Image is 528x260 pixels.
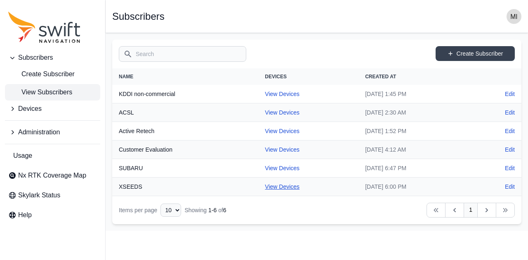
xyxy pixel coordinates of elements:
[112,196,521,224] nav: Table navigation
[112,85,258,103] th: KDDI non-commercial
[464,203,478,218] a: 1
[436,46,515,61] a: Create Subscriber
[5,124,100,141] button: Administration
[119,46,246,62] input: Search
[505,145,515,154] a: Edit
[358,85,473,103] td: [DATE] 1:45 PM
[358,103,473,122] td: [DATE] 2:30 AM
[5,187,100,204] a: Skylark Status
[358,141,473,159] td: [DATE] 4:12 AM
[13,151,32,161] span: Usage
[223,207,226,213] span: 6
[505,108,515,117] a: Edit
[505,127,515,135] a: Edit
[18,190,60,200] span: Skylark Status
[265,146,299,153] a: View Devices
[112,159,258,178] th: SUBARU
[112,12,165,21] h1: Subscribers
[265,165,299,171] a: View Devices
[5,66,100,82] a: Create Subscriber
[18,127,60,137] span: Administration
[18,104,42,114] span: Devices
[505,183,515,191] a: Edit
[358,68,473,85] th: Created At
[5,207,100,223] a: Help
[265,183,299,190] a: View Devices
[358,122,473,141] td: [DATE] 1:52 PM
[184,206,226,214] div: Showing of
[18,53,53,63] span: Subscribers
[507,9,521,24] img: user photo
[18,171,86,180] span: Nx RTK Coverage Map
[8,87,72,97] span: View Subscribers
[5,84,100,101] a: View Subscribers
[5,148,100,164] a: Usage
[265,91,299,97] a: View Devices
[208,207,217,213] span: 1 - 6
[5,49,100,66] button: Subscribers
[112,178,258,196] th: XSEEDS
[5,167,100,184] a: Nx RTK Coverage Map
[112,122,258,141] th: Active Retech
[112,68,258,85] th: Name
[265,128,299,134] a: View Devices
[112,141,258,159] th: Customer Evaluation
[160,204,181,217] select: Display Limit
[505,164,515,172] a: Edit
[358,159,473,178] td: [DATE] 6:47 PM
[119,207,157,213] span: Items per page
[258,68,358,85] th: Devices
[18,210,32,220] span: Help
[265,109,299,116] a: View Devices
[505,90,515,98] a: Edit
[8,69,75,79] span: Create Subscriber
[112,103,258,122] th: ACSL
[5,101,100,117] button: Devices
[358,178,473,196] td: [DATE] 6:00 PM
